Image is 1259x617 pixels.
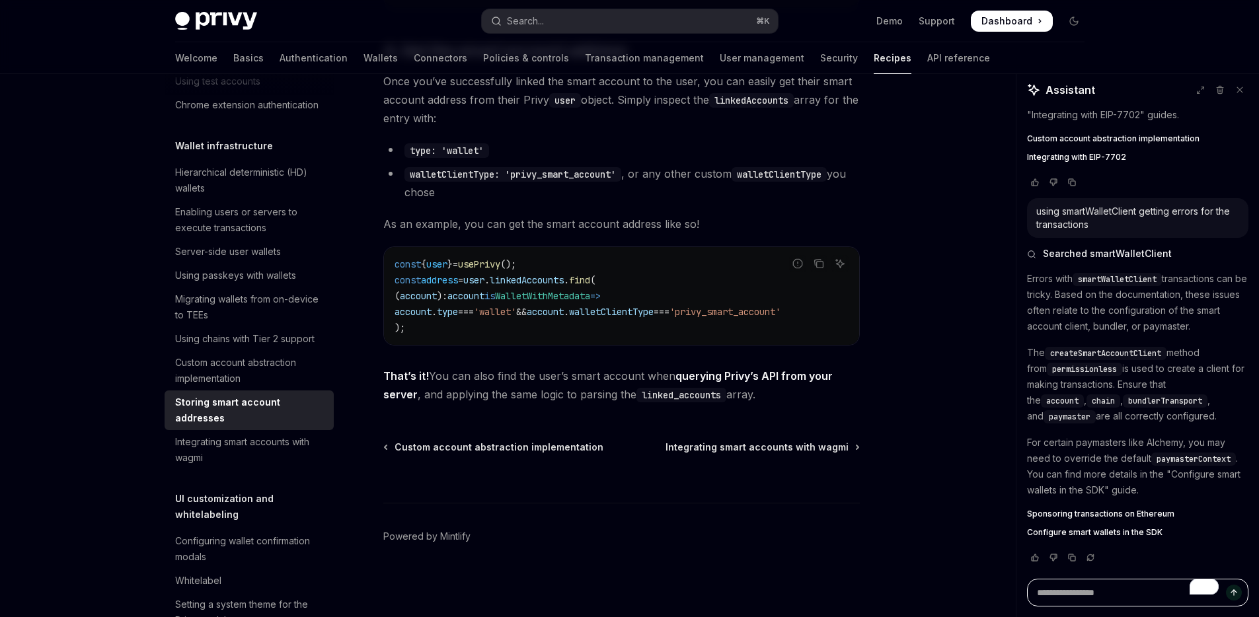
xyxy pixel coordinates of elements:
[165,390,334,430] a: Storing smart account addresses
[175,42,217,74] a: Welcome
[383,369,429,382] strong: That’s it!
[1046,551,1061,564] button: Vote that response was not good
[421,274,458,286] span: address
[483,42,569,74] a: Policies & controls
[789,255,806,272] button: Report incorrect code
[165,200,334,240] a: Enabling users or servers to execute transactions
[1063,11,1085,32] button: Toggle dark mode
[175,533,326,565] div: Configuring wallet confirmation modals
[383,72,860,127] span: Once you’ve successfully linked the smart account to the user, you can easily get their smart acc...
[175,12,257,30] img: dark logo
[383,164,860,201] li: , or any other custom you chose
[175,434,326,466] div: Integrating smart accounts with wagmi
[500,258,516,270] span: ();
[395,322,405,334] span: );
[1078,274,1157,285] span: smartWalletClient
[1027,271,1248,334] p: Errors with transactions can be tricky. Based on the documentation, these issues often relate to ...
[876,15,903,28] a: Demo
[1027,435,1248,498] p: For certain paymasters like Alchemy, you may need to override the default . You can find more det...
[1157,454,1231,464] span: paymasterContext
[165,93,334,117] a: Chrome extension authentication
[426,258,447,270] span: user
[1027,247,1248,260] button: Searched smartWalletClient
[756,16,770,26] span: ⌘ K
[981,15,1032,28] span: Dashboard
[175,138,273,154] h5: Wallet infrastructure
[363,42,398,74] a: Wallets
[383,215,860,233] span: As an example, you can get the smart account address like so!
[590,290,601,302] span: =>
[395,306,432,318] span: account
[564,306,569,318] span: .
[1036,205,1239,231] div: using smartWalletClient getting errors for the transactions
[175,291,326,323] div: Migrating wallets from on-device to TEEs
[507,13,544,29] div: Search...
[1027,345,1248,424] p: The method from is used to create a client for making transactions. Ensure that the , , , and are...
[527,306,564,318] span: account
[720,42,804,74] a: User management
[1050,348,1161,359] span: createSmartAccountClient
[1128,396,1202,406] span: bundlerTransport
[1027,551,1043,564] button: Vote that response was good
[669,306,781,318] span: 'privy_smart_account'
[1052,364,1117,375] span: permissionless
[590,274,595,286] span: (
[820,42,858,74] a: Security
[447,258,453,270] span: }
[165,161,334,200] a: Hierarchical deterministic (HD) wallets
[874,42,911,74] a: Recipes
[175,244,281,260] div: Server-side user wallets
[732,167,827,182] code: walletClientType
[564,274,569,286] span: .
[432,306,437,318] span: .
[395,274,421,286] span: const
[569,306,654,318] span: walletClientType
[1027,527,1163,538] span: Configure smart wallets in the SDK
[175,491,334,523] h5: UI customization and whitelabeling
[709,93,794,108] code: linkedAccounts
[636,388,726,402] code: linked_accounts
[280,42,348,74] a: Authentication
[175,164,326,196] div: Hierarchical deterministic (HD) wallets
[233,42,264,74] a: Basics
[484,274,490,286] span: .
[165,351,334,390] a: Custom account abstraction implementation
[175,394,326,426] div: Storing smart account addresses
[971,11,1053,32] a: Dashboard
[458,258,500,270] span: usePrivy
[165,264,334,287] a: Using passkeys with wallets
[414,42,467,74] a: Connectors
[1027,152,1248,163] a: Integrating with EIP-7702
[453,258,458,270] span: =
[1046,82,1095,98] span: Assistant
[385,441,603,454] a: Custom account abstraction implementation
[1226,585,1242,600] button: Send message
[175,573,221,589] div: Whitelabel
[1027,509,1174,519] span: Sponsoring transactions on Ethereum
[569,274,590,286] span: find
[482,9,778,33] button: Open search
[165,287,334,327] a: Migrating wallets from on-device to TEEs
[165,569,334,593] a: Whitelabel
[437,306,458,318] span: type
[165,430,334,470] a: Integrating smart accounts with wagmi
[383,530,471,543] a: Powered by Mintlify
[1027,152,1126,163] span: Integrating with EIP-7702
[175,97,319,113] div: Chrome extension authentication
[404,143,489,158] code: type: 'wallet'
[400,290,437,302] span: account
[437,290,442,302] span: )
[175,355,326,386] div: Custom account abstraction implementation
[175,204,326,236] div: Enabling users or servers to execute transactions
[447,290,484,302] span: account
[395,290,400,302] span: (
[165,327,334,351] a: Using chains with Tier 2 support
[165,240,334,264] a: Server-side user wallets
[458,306,474,318] span: ===
[927,42,990,74] a: API reference
[490,274,564,286] span: linkedAccounts
[831,255,849,272] button: Ask AI
[383,367,860,404] span: You can also find the user’s smart account when , and applying the same logic to parsing the array.
[395,441,603,454] span: Custom account abstraction implementation
[585,42,704,74] a: Transaction management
